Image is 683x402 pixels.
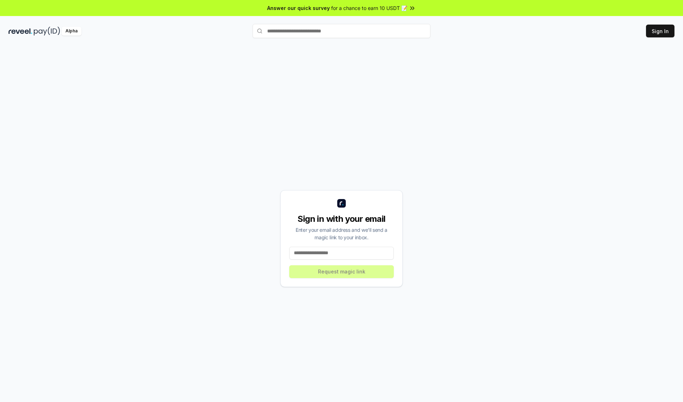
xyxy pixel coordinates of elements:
div: Alpha [62,27,81,36]
button: Sign In [646,25,674,37]
div: Sign in with your email [289,213,394,225]
span: for a chance to earn 10 USDT 📝 [331,4,407,12]
img: logo_small [337,199,346,208]
img: reveel_dark [9,27,32,36]
span: Answer our quick survey [267,4,330,12]
img: pay_id [34,27,60,36]
div: Enter your email address and we’ll send a magic link to your inbox. [289,226,394,241]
